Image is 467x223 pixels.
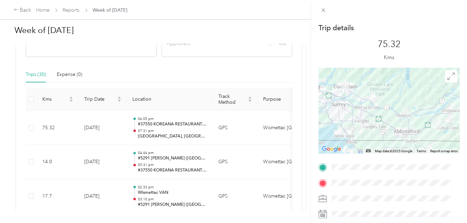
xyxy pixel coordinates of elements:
img: Google [320,145,343,154]
p: Trip details [318,23,354,33]
a: Open this area in Google Maps (opens a new window) [320,145,343,154]
p: 75.32 [378,39,401,50]
p: Kms [384,53,394,62]
a: Report a map error [430,149,458,153]
a: Terms (opens in new tab) [416,149,426,153]
iframe: Everlance-gr Chat Button Frame [428,185,467,223]
button: Keyboard shortcuts [366,149,371,152]
span: Map data ©2025 Google [375,149,412,153]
